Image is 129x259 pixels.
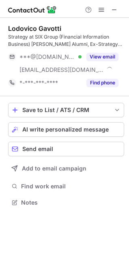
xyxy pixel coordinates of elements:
div: Save to List / ATS / CRM [22,107,110,113]
button: Add to email campaign [8,161,124,176]
button: save-profile-one-click [8,103,124,117]
button: AI write personalized message [8,122,124,137]
span: Find work email [21,183,121,190]
span: ***@[DOMAIN_NAME] [19,53,75,60]
span: Send email [22,146,53,152]
span: [EMAIL_ADDRESS][DOMAIN_NAME] [19,66,104,73]
div: Strategy at SIX Group (Financial Information Business) [PERSON_NAME] Alumni, Ex-Strategy Manager ... [8,33,124,48]
span: AI write personalized message [22,126,109,133]
button: Notes [8,197,124,208]
button: Reveal Button [86,53,118,61]
div: Lodovico Gavotti [8,24,61,32]
span: Add to email campaign [22,165,86,172]
button: Send email [8,142,124,156]
span: Notes [21,199,121,206]
img: ContactOut v5.3.10 [8,5,57,15]
button: Find work email [8,181,124,192]
button: Reveal Button [86,79,118,87]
